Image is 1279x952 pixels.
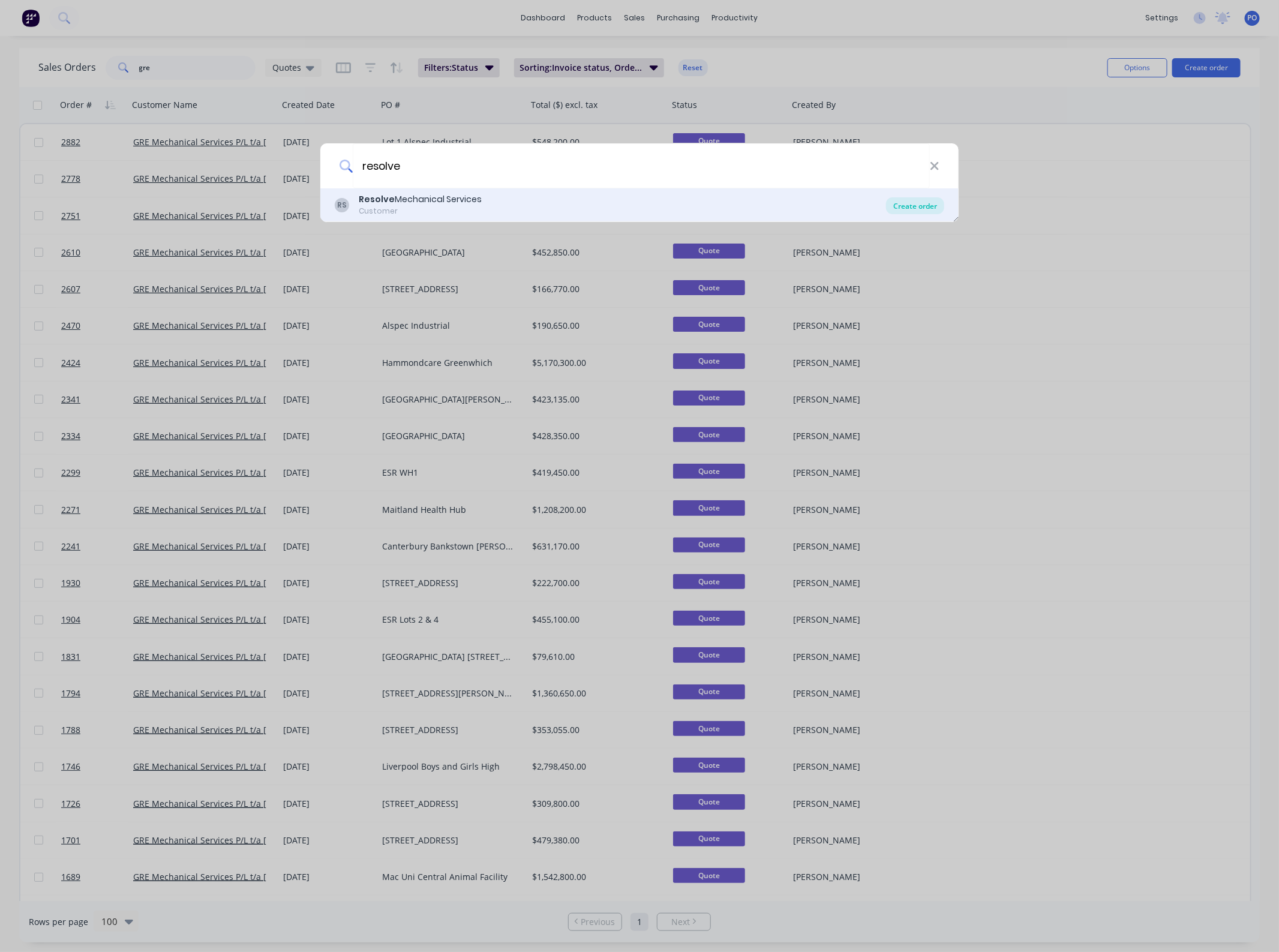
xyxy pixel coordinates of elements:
b: Resolve [359,193,395,205]
div: Customer [359,206,482,217]
div: RS [335,198,349,212]
div: Mechanical Services [359,193,482,206]
div: Create order [886,197,944,214]
input: Enter a customer name to create a new order... [353,143,930,188]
